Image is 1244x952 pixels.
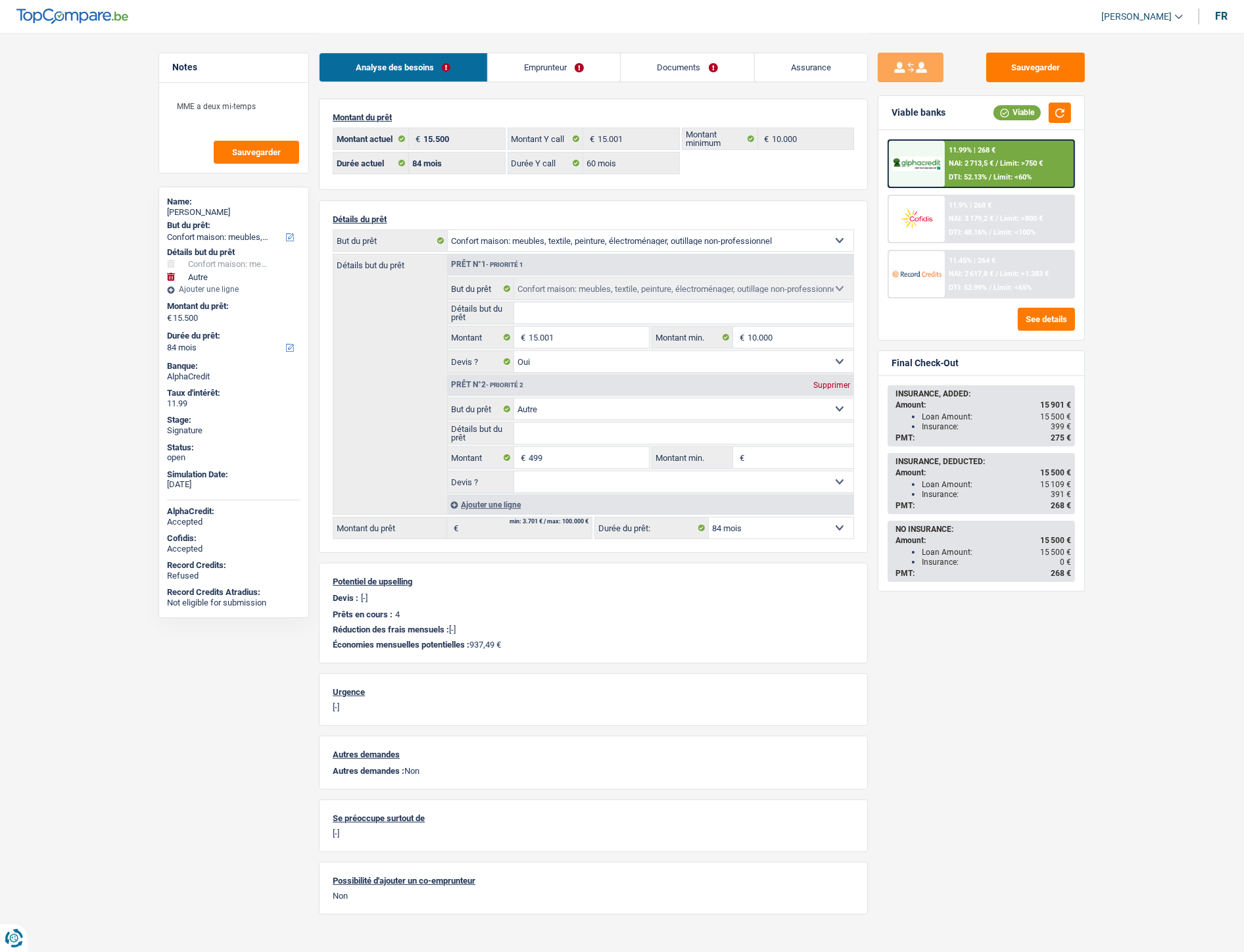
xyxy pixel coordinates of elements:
[320,53,487,82] a: Analyse des besoins
[989,283,992,292] span: /
[993,173,1032,181] span: Limit: <60%
[514,327,529,348] span: €
[1101,11,1172,22] span: [PERSON_NAME]
[333,625,854,634] p: [-]
[167,398,300,409] div: 11.99
[922,490,1071,499] div: Insurance:
[1060,558,1071,567] span: 0 €
[949,256,995,265] div: 11.45% | 264 €
[922,422,1071,431] div: Insurance:
[486,261,523,268] span: - Priorité 1
[896,389,1071,398] div: INSURANCE, ADDED:
[949,228,987,237] span: DTI: 48.16%
[167,452,300,463] div: open
[733,447,748,468] span: €
[922,412,1071,421] div: Loan Amount:
[1040,400,1071,410] span: 15 901 €
[1000,159,1043,168] span: Limit: >750 €
[448,471,514,492] label: Devis ?
[652,327,732,348] label: Montant min.
[333,254,447,270] label: Détails but du prêt
[333,766,854,776] p: Non
[949,283,987,292] span: DTI: 52.99%
[167,479,300,490] div: [DATE]
[167,533,300,544] div: Cofidis:
[682,128,758,149] label: Montant minimum
[488,53,621,82] a: Emprunteur
[486,381,523,389] span: - Priorité 2
[1091,6,1183,28] a: [PERSON_NAME]
[16,9,128,24] img: TopCompare Logo
[333,153,409,174] label: Durée actuel
[172,62,295,73] h5: Notes
[1000,270,1049,278] span: Limit: >1.383 €
[395,609,400,619] p: 4
[810,381,853,389] div: Supprimer
[1040,536,1071,545] span: 15 500 €
[167,571,300,581] div: Refused
[333,876,854,886] p: Possibilité d'ajouter un co-emprunteur
[508,128,584,149] label: Montant Y call
[448,447,514,468] label: Montant
[167,442,300,453] div: Status:
[167,415,300,425] div: Stage:
[167,598,300,608] div: Not eligible for submission
[583,128,598,149] span: €
[167,197,300,207] div: Name:
[333,891,854,901] p: Non
[989,228,992,237] span: /
[333,640,469,650] span: Économies mensuelles potentielles :
[922,548,1071,557] div: Loan Amount:
[896,433,1071,442] div: PMT:
[333,230,448,251] label: But du prêt
[892,262,941,286] img: Record Credits
[333,577,854,586] p: Potentiel de upselling
[1000,214,1043,223] span: Limit: >800 €
[949,270,993,278] span: NAI: 2 617,8 €
[333,625,449,634] span: Réduction des frais mensuels :
[333,640,854,650] p: 937,49 €
[993,283,1032,292] span: Limit: <65%
[232,148,281,156] span: Sauvegarder
[167,587,300,598] div: Record Credits Atradius:
[333,750,854,759] p: Autres demandes
[333,517,447,538] label: Montant du prêt
[167,469,300,480] div: Simulation Date:
[167,361,300,371] div: Banque:
[167,331,298,341] label: Durée du prêt:
[896,468,1071,477] div: Amount:
[949,173,987,181] span: DTI: 52.13%
[1051,501,1071,510] span: 268 €
[333,687,854,697] p: Urgence
[448,260,527,269] div: Prêt n°1
[448,351,514,372] label: Devis ?
[167,220,298,231] label: But du prêt:
[508,153,584,174] label: Durée Y call
[333,766,404,776] span: Autres demandes :
[514,447,529,468] span: €
[167,506,300,517] div: AlphaCredit:
[448,327,514,348] label: Montant
[896,501,1071,510] div: PMT:
[448,398,514,419] label: But du prêt
[447,517,462,538] span: €
[333,609,393,619] p: Prêts en cours :
[1215,10,1228,22] div: fr
[167,544,300,554] div: Accepted
[1040,480,1071,489] span: 15 109 €
[167,207,300,218] div: [PERSON_NAME]
[1051,422,1071,431] span: 399 €
[896,536,1071,545] div: Amount:
[922,558,1071,567] div: Insurance:
[892,107,945,118] div: Viable banks
[755,53,868,82] a: Assurance
[448,302,514,323] label: Détails but du prêt
[1040,468,1071,477] span: 15 500 €
[892,358,959,369] div: Final Check-Out
[333,128,409,149] label: Montant actuel
[1051,569,1071,578] span: 268 €
[1018,308,1075,331] button: See details
[333,214,854,224] p: Détails du prêt
[986,53,1085,82] button: Sauvegarder
[758,128,773,149] span: €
